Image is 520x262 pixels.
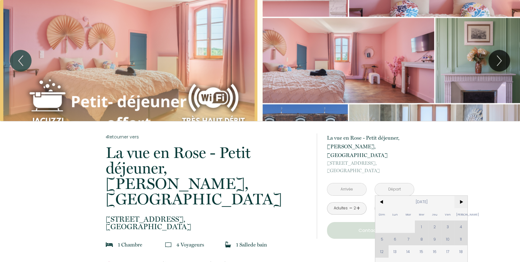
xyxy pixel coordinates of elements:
[10,50,32,72] button: Previous
[389,196,454,208] span: [DATE]
[389,245,402,258] span: 13
[327,159,414,174] p: [GEOGRAPHIC_DATA]
[329,227,412,234] p: Contacter
[202,242,204,248] span: s
[441,245,454,258] span: 17
[375,196,389,208] span: <
[327,183,366,195] input: Arrivée
[454,196,468,208] span: >
[327,222,414,239] button: Contacter
[327,159,414,167] span: [STREET_ADDRESS],
[389,208,402,221] span: Lun
[349,203,353,213] a: -
[106,145,309,207] p: La vue en Rose - Petit déjeuner, [PERSON_NAME], [GEOGRAPHIC_DATA]
[415,208,428,221] span: Mer
[402,245,415,258] span: 14
[454,245,468,258] span: 18
[106,133,309,140] a: Retourner vers
[118,240,142,249] p: 1 Chambre
[327,133,414,159] p: La vue en Rose - Petit déjeuner, [PERSON_NAME], [GEOGRAPHIC_DATA]
[454,208,468,221] span: [PERSON_NAME]
[176,240,204,249] p: 4 Voyageur
[106,216,309,223] span: [STREET_ADDRESS],
[428,245,441,258] span: 16
[353,205,356,211] div: 2
[488,50,510,72] button: Next
[375,208,389,221] span: Dim
[236,240,267,249] p: 1 Salle de bain
[441,208,454,221] span: Ven
[356,203,360,213] a: +
[428,208,441,221] span: Jeu
[106,216,309,230] p: [GEOGRAPHIC_DATA]
[375,183,414,195] input: Départ
[333,205,347,211] div: Adultes
[415,245,428,258] span: 15
[402,208,415,221] span: Mar
[165,242,171,248] img: guests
